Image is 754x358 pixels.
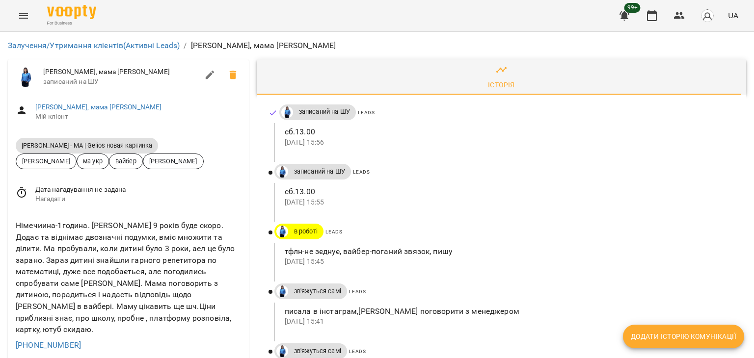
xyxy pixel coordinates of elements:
[631,331,736,342] span: Додати історію комунікації
[274,285,288,297] a: Дащенко Аня
[285,246,730,257] p: тфлн-не зєднує, вайбер-поганий звязок, пишу
[285,306,730,317] p: писала в інстаграм,[PERSON_NAME] поговорити з менеджером
[12,4,35,27] button: Menu
[47,5,96,19] img: Voopty Logo
[353,169,370,175] span: Leads
[43,77,198,87] span: записаний на ШУ
[274,226,288,237] a: Дащенко Аня
[349,349,366,354] span: Leads
[358,110,375,115] span: Leads
[47,20,96,26] span: For Business
[285,126,730,138] p: сб.13.00
[274,166,288,178] a: Дащенко Аня
[279,106,293,118] a: Дащенко Аня
[623,325,744,348] button: Додати історію комунікації
[14,218,243,337] div: Німечиина-1година. [PERSON_NAME] 9 років буде скоро. Додає та віднімає двозначні подумки, вміє мн...
[16,340,81,350] a: [PHONE_NUMBER]
[276,285,288,297] img: Дащенко Аня
[276,345,288,357] img: Дащенко Аня
[35,194,241,204] span: Нагадати
[35,103,162,111] a: [PERSON_NAME], мама [PERSON_NAME]
[77,156,108,166] span: ма укр
[285,257,730,267] p: [DATE] 15:45
[285,138,730,148] p: [DATE] 15:56
[700,9,714,23] img: avatar_s.png
[8,40,746,51] nav: breadcrumb
[276,166,288,178] img: Дащенко Аня
[624,3,641,13] span: 99+
[109,156,142,166] span: вайбер
[349,289,366,294] span: Leads
[288,167,351,176] span: записаний на ШУ
[184,40,187,51] li: /
[43,67,198,77] span: [PERSON_NAME], мама [PERSON_NAME]
[728,10,738,21] span: UA
[724,6,742,25] button: UA
[288,347,347,356] span: зв'яжуться самі
[288,287,347,296] span: зв'яжуться самі
[16,141,158,150] span: [PERSON_NAME] - МА | Gelios новая картинка
[143,156,203,166] span: [PERSON_NAME]
[281,106,293,118] img: Дащенко Аня
[293,107,356,116] span: записаний на ШУ
[285,317,730,327] p: [DATE] 15:41
[35,112,241,122] span: Мій клієнт
[488,79,515,91] div: Історія
[325,229,343,234] span: Leads
[16,67,35,87] img: Дащенко Аня
[285,186,730,198] p: сб.13.00
[191,40,336,51] p: [PERSON_NAME], мама [PERSON_NAME]
[276,226,288,237] img: Дащенко Аня
[35,185,241,195] span: Дата нагадування не задана
[285,198,730,207] p: [DATE] 15:55
[8,41,180,50] a: Залучення/Утримання клієнтів(Активні Leads)
[288,227,323,236] span: в роботі
[16,156,76,166] span: [PERSON_NAME]
[274,345,288,357] a: Дащенко Аня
